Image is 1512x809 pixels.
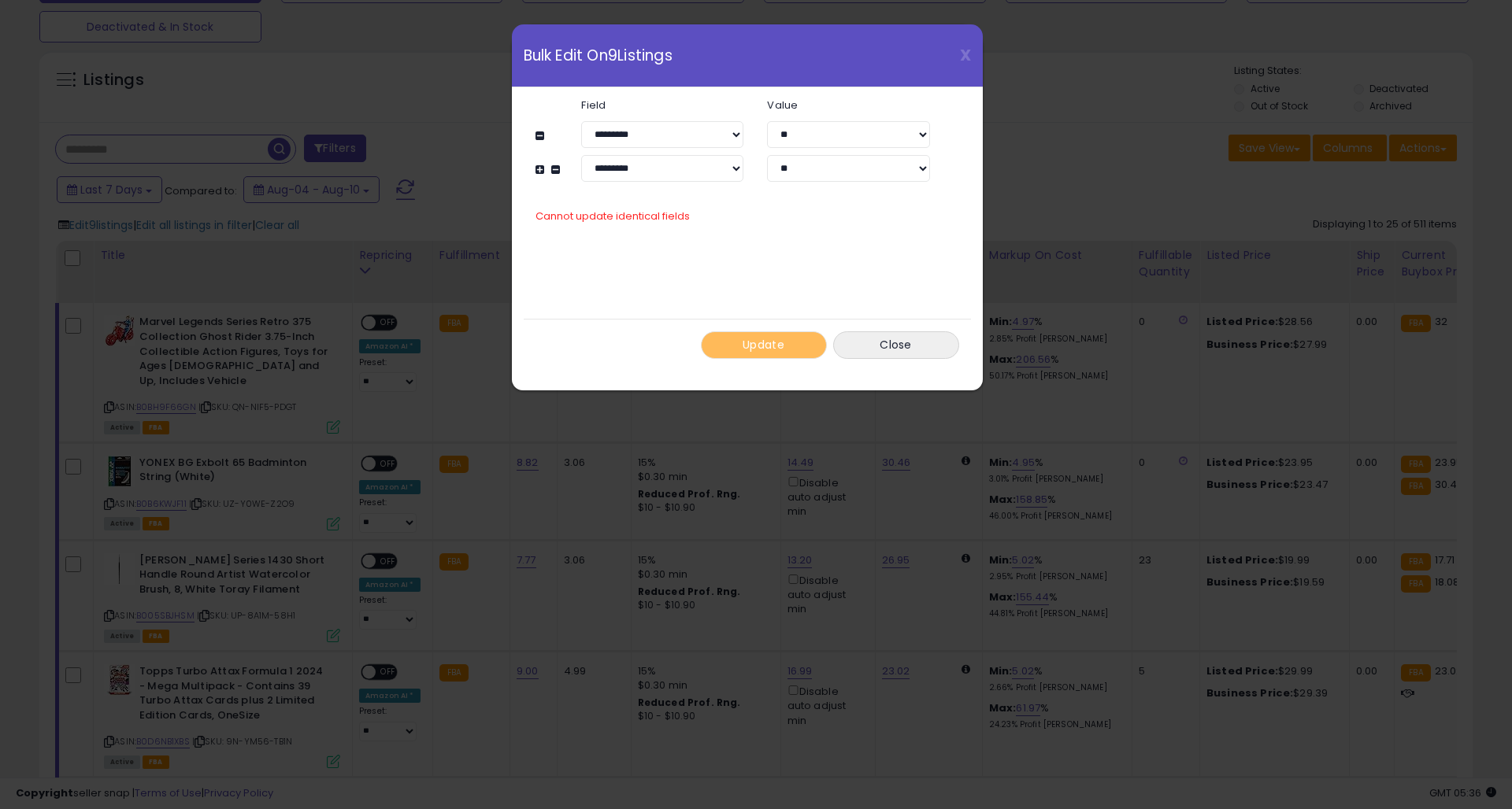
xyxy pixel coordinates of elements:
[743,337,784,353] span: Update
[960,44,971,66] span: X
[755,100,941,110] label: Value
[524,48,673,63] span: Bulk Edit On 9 Listings
[833,331,959,359] button: Close
[535,209,690,223] span: Cannot update identical fields
[569,100,755,110] label: Field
